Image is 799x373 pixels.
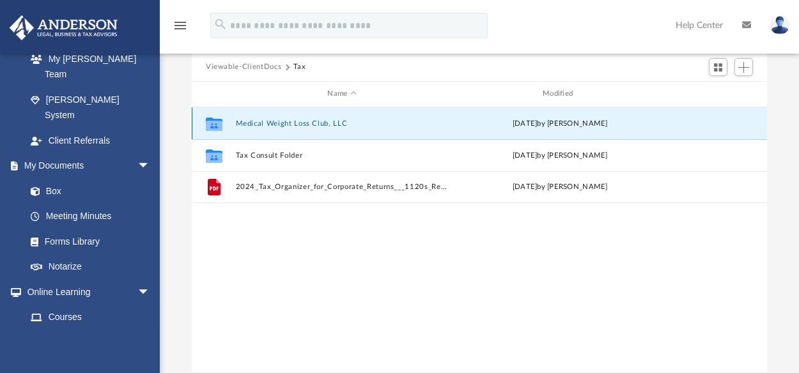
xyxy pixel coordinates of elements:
a: Notarize [18,254,163,280]
span: arrow_drop_down [137,153,163,179]
a: Meeting Minutes [18,204,163,229]
a: menu [173,24,188,33]
a: Courses [18,305,163,330]
a: Box [18,178,157,204]
a: Forms Library [18,229,157,254]
button: Add [734,58,754,76]
div: Name [235,88,448,100]
a: My [PERSON_NAME] Team [18,46,157,87]
button: Viewable-ClientDocs [206,61,281,73]
i: search [213,17,228,31]
button: Tax Consult Folder [236,151,449,159]
button: Switch to Grid View [709,58,728,76]
button: 2024_Tax_Organizer_for_Corporate_Returns___1120s_Returns_Rev112172024MWLCLLC.pdf [236,183,449,191]
a: [PERSON_NAME] System [18,87,163,128]
div: [DATE] by [PERSON_NAME] [454,181,667,193]
div: id [198,88,229,100]
div: grid [192,107,767,372]
div: [DATE] by [PERSON_NAME] [454,118,667,129]
a: Video Training [18,330,157,355]
div: [DATE] by [PERSON_NAME] [454,149,667,161]
a: Client Referrals [18,128,163,153]
span: arrow_drop_down [137,279,163,305]
a: My Documentsarrow_drop_down [9,153,163,179]
button: Tax [293,61,306,73]
a: Online Learningarrow_drop_down [9,279,163,305]
div: id [672,88,761,100]
img: User Pic [770,16,789,34]
div: Modified [453,88,666,100]
img: Anderson Advisors Platinum Portal [6,15,121,40]
button: Medical Weight Loss Club, LLC [236,119,449,127]
i: menu [173,18,188,33]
